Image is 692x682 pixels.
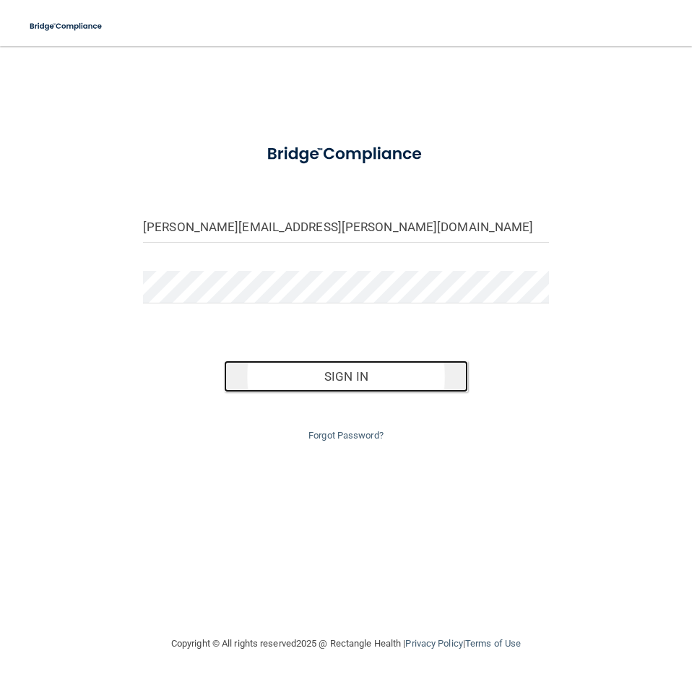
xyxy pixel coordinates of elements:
img: bridge_compliance_login_screen.278c3ca4.svg [250,133,442,176]
a: Forgot Password? [308,430,384,441]
a: Privacy Policy [405,638,462,649]
a: Terms of Use [465,638,521,649]
div: Copyright © All rights reserved 2025 @ Rectangle Health | | [82,621,610,667]
button: Sign In [224,361,467,392]
input: Email [143,210,549,243]
img: bridge_compliance_login_screen.278c3ca4.svg [22,12,111,41]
